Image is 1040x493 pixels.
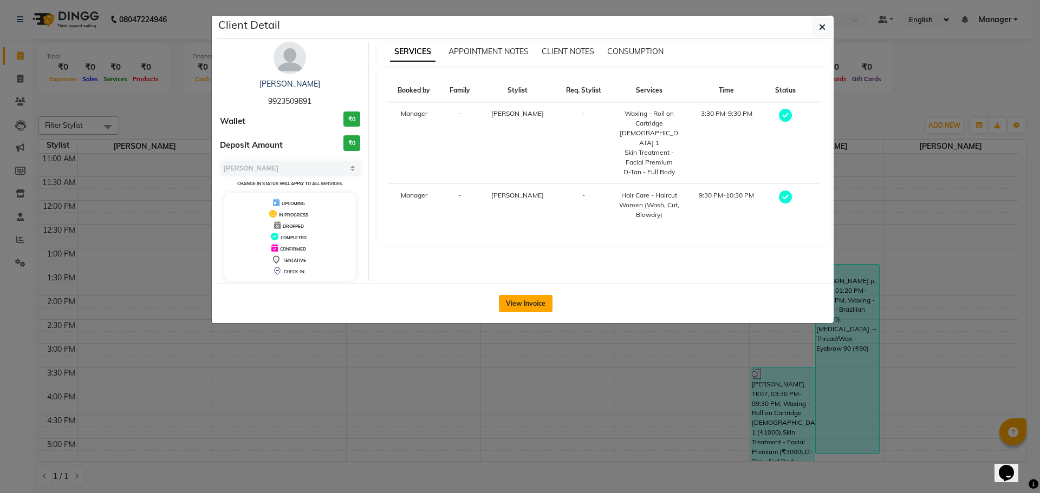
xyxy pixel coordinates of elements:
span: 9923509891 [268,96,311,106]
h3: ₹0 [343,135,360,151]
span: Deposit Amount [220,139,283,152]
span: CHECK-IN [284,269,304,274]
button: View Invoice [499,295,552,312]
td: 3:30 PM-9:30 PM [687,102,766,184]
th: Status [766,79,805,102]
th: Req. Stylist [555,79,611,102]
span: COMPLETED [281,235,307,240]
td: - [555,102,611,184]
div: Waxing - Roll on Cartridge [DEMOGRAPHIC_DATA] 1 [618,109,680,148]
div: Hair Care - Haircut Women (Wash, Cut, Blowdry) [618,190,680,220]
span: CONFIRMED [280,246,306,252]
td: Manager [388,184,440,227]
td: - [440,184,479,227]
th: Services [612,79,687,102]
td: - [440,102,479,184]
th: Stylist [479,79,555,102]
span: UPCOMING [282,201,305,206]
div: Skin Treatment - Facial Premium [618,148,680,167]
span: TENTATIVE [283,258,306,263]
span: Wallet [220,115,245,128]
span: [PERSON_NAME] [491,109,544,117]
th: Time [687,79,766,102]
h3: ₹0 [343,111,360,127]
td: Manager [388,102,440,184]
span: CLIENT NOTES [542,47,594,56]
a: [PERSON_NAME] [259,79,320,89]
td: - [555,184,611,227]
span: SERVICES [390,42,435,62]
th: Family [440,79,479,102]
span: DROPPED [283,224,304,229]
span: CONSUMPTION [607,47,664,56]
div: D-Tan - Full Body [618,167,680,177]
span: IN PROGRESS [279,212,308,218]
iframe: chat widget [994,450,1029,482]
img: avatar [274,42,306,74]
th: Booked by [388,79,440,102]
span: APPOINTMENT NOTES [448,47,529,56]
span: [PERSON_NAME] [491,191,544,199]
small: Change in status will apply to all services. [237,181,343,186]
td: 9:30 PM-10:30 PM [687,184,766,227]
h5: Client Detail [218,17,280,33]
